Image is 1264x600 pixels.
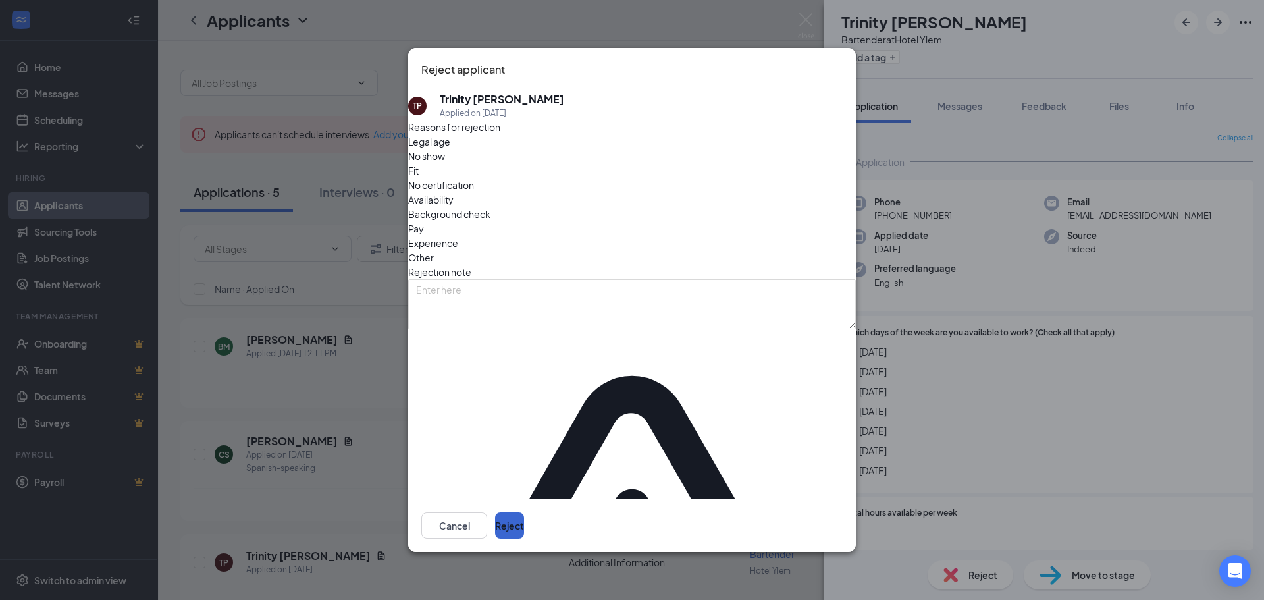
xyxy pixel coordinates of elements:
span: No show [408,149,445,163]
span: Reasons for rejection [408,121,500,133]
span: Availability [408,192,454,207]
span: No certification [408,178,474,192]
div: Applied on [DATE] [440,107,564,120]
span: Experience [408,236,458,250]
button: Cancel [421,512,487,539]
span: Rejection note [408,266,471,278]
span: Fit [408,163,419,178]
span: Other [408,250,434,265]
div: Open Intercom Messenger [1219,555,1251,587]
div: TP [413,100,422,111]
button: Reject [495,512,524,539]
h3: Reject applicant [421,61,505,78]
h5: Trinity [PERSON_NAME] [440,92,564,107]
span: Legal age [408,134,450,149]
span: Pay [408,221,424,236]
span: Background check [408,207,490,221]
